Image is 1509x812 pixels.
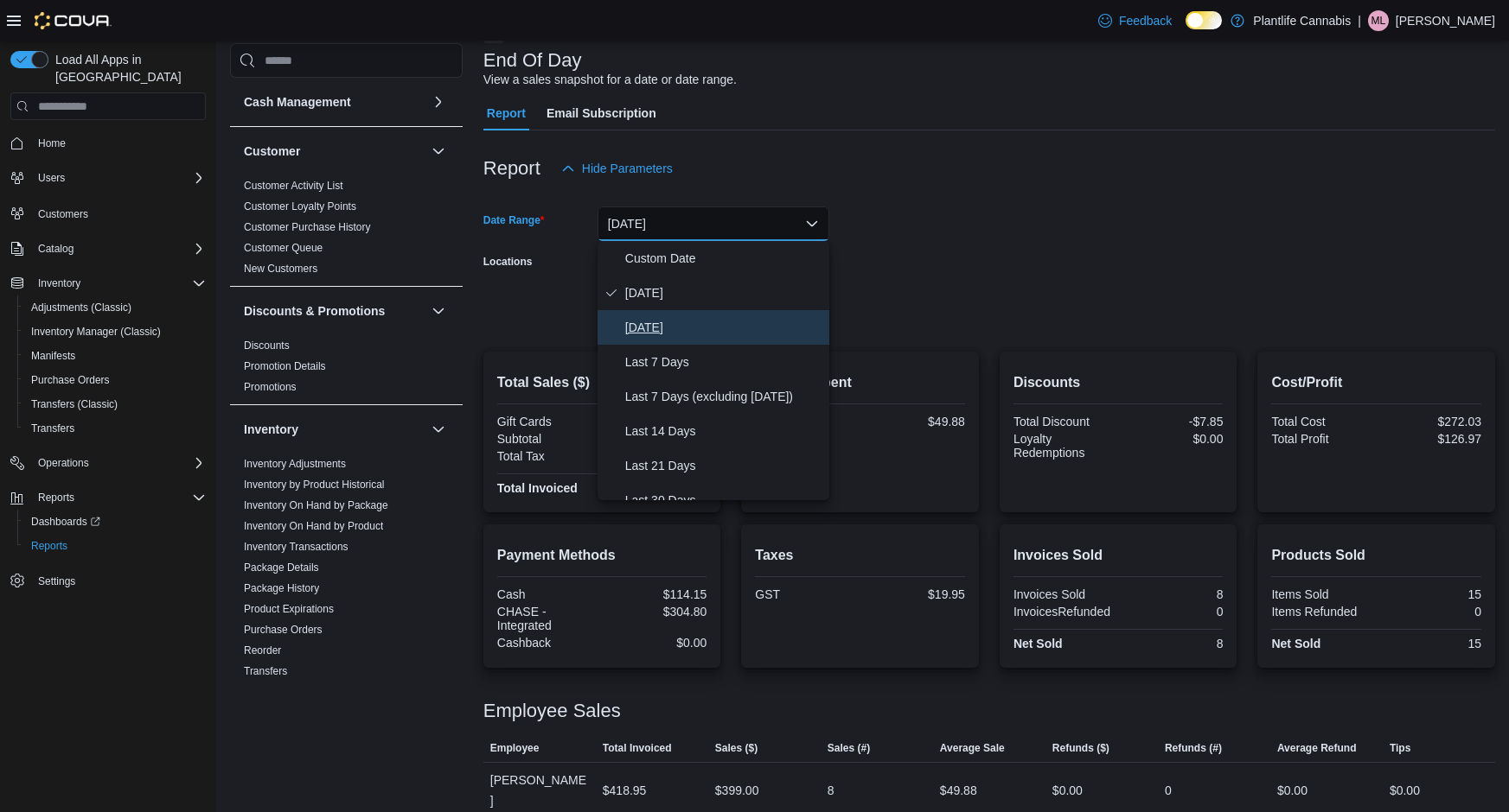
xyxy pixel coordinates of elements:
span: Customer Queue [244,241,323,255]
div: Total Profit [1271,432,1372,446]
span: Customer Loyalty Points [244,200,356,213]
a: New Customers [244,263,317,275]
span: Settings [31,570,206,592]
span: Average Refund [1277,741,1357,755]
span: Package Details [244,561,319,574]
span: Customers [31,202,206,224]
h2: Taxes [755,545,965,566]
span: Users [31,168,206,188]
div: $0.00 [1052,780,1083,801]
span: Total Invoiced [603,741,672,755]
button: Discounts & Promotions [244,302,425,320]
span: [DATE] [625,282,822,303]
div: $49.88 [864,415,965,428]
div: $49.88 [940,780,977,801]
span: Reports [31,487,206,508]
span: Users [38,171,65,185]
span: Reorder [244,644,281,657]
span: Promotion Details [244,359,326,373]
button: Home [3,130,213,155]
button: Inventory [428,419,449,440]
button: Operations [3,451,213,475]
button: Reports [17,534,213,558]
div: $304.80 [605,605,707,619]
div: 0 [1122,605,1223,619]
span: Customer Purchase History [244,220,371,234]
h2: Products Sold [1271,545,1481,566]
div: $418.95 [603,780,647,801]
p: | [1358,10,1361,31]
a: Inventory Manager (Classic) [24,321,168,342]
div: Items Refunded [1271,605,1372,619]
span: Manifests [31,349,75,363]
a: Feedback [1091,3,1179,38]
span: Home [38,136,66,150]
a: Customer Activity List [244,180,343,192]
a: Inventory On Hand by Product [244,520,383,532]
span: Last 7 Days [625,352,822,372]
button: Transfers [17,416,213,441]
label: Date Range [483,213,545,227]
div: Invoices Sold [1013,587,1115,601]
div: 15 [1380,637,1481,650]
span: Adjustments (Classic) [24,297,206,318]
h2: Discounts [1013,372,1224,393]
input: Dark Mode [1186,11,1222,29]
span: Transfers [31,422,74,435]
div: 8 [1122,637,1223,650]
a: Inventory Adjustments [244,458,346,470]
div: Total Discount [1013,415,1115,428]
button: Hide Parameters [554,151,680,186]
h2: Total Sales ($) [497,372,707,393]
span: Last 21 Days [625,455,822,476]
span: Tips [1390,741,1410,755]
div: 8 [828,780,834,801]
h3: Inventory [244,421,298,438]
button: Cash Management [244,93,425,111]
div: Loyalty Redemptions [1013,432,1115,460]
span: Custom Date [625,248,822,269]
h3: Employee Sales [483,701,621,721]
img: Cova [35,12,112,29]
span: Customer Activity List [244,179,343,193]
button: Reports [31,487,81,508]
div: $0.00 [1390,780,1420,801]
button: Cash Management [428,92,449,112]
span: Transfers (Classic) [24,394,206,415]
span: Refunds (#) [1165,741,1222,755]
a: Promotions [244,381,297,393]
div: Inventory [230,454,463,688]
div: 0 [1380,605,1481,619]
div: -$7.85 [1122,415,1223,428]
a: Package Details [244,561,319,574]
h2: Payment Methods [497,545,707,566]
div: Discounts & Promotions [230,335,463,404]
div: Cash [497,587,598,601]
h3: Report [483,158,540,179]
a: Dashboards [17,510,213,534]
span: Inventory Adjustments [244,457,346,471]
div: 15 [1380,587,1481,601]
a: Promotion Details [244,360,326,372]
a: Customer Loyalty Points [244,200,356,213]
a: Purchase Orders [24,370,117,390]
div: CHASE - Integrated [497,605,598,632]
a: Customer Queue [244,242,323,254]
button: Customer [244,143,425,160]
div: $19.95 [864,587,965,601]
span: Purchase Orders [31,373,110,387]
h3: Cash Management [244,93,351,111]
button: Catalog [31,238,80,259]
nav: Complex example [10,124,206,638]
strong: Total Invoiced [497,481,578,495]
div: View a sales snapshot for a date or date range. [483,71,737,89]
div: Customer [230,175,463,286]
span: Inventory [31,273,206,294]
strong: Net Sold [1013,637,1063,650]
span: Feedback [1119,12,1172,29]
span: Inventory On Hand by Product [244,519,383,533]
span: Catalog [31,238,206,259]
a: Reports [24,536,74,556]
button: Inventory Manager (Classic) [17,320,213,344]
span: New Customers [244,262,317,276]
